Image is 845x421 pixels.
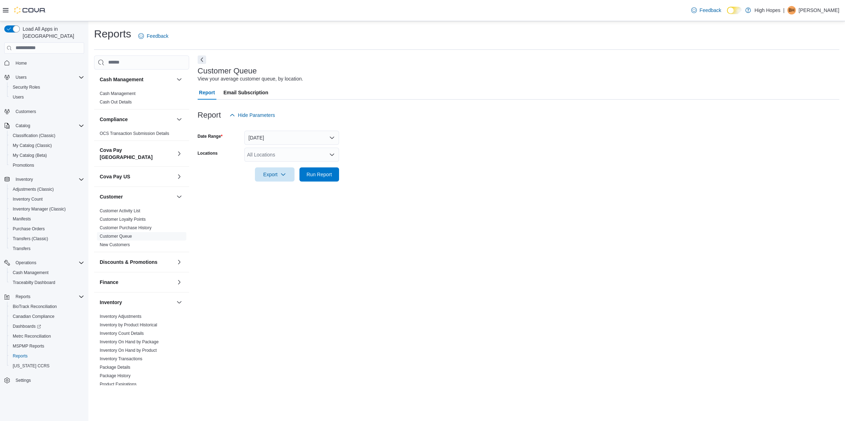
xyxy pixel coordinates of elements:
button: My Catalog (Classic) [7,141,87,150]
a: Customer Loyalty Points [100,217,146,222]
a: Customer Activity List [100,208,140,213]
span: Operations [13,259,84,267]
div: View your average customer queue, by location. [198,75,303,83]
a: Manifests [10,215,34,223]
span: Promotions [10,161,84,170]
span: Settings [13,376,84,385]
a: My Catalog (Beta) [10,151,50,160]
span: Customers [16,109,36,114]
button: Catalog [13,121,33,130]
button: Cova Pay US [175,172,183,181]
button: Reports [7,351,87,361]
img: Cova [14,7,46,14]
a: Inventory Adjustments [100,314,141,319]
button: Inventory [1,174,87,184]
button: Classification (Classic) [7,131,87,141]
button: Transfers [7,244,87,254]
span: Transfers [10,244,84,253]
span: Classification (Classic) [13,133,56,138]
a: [US_STATE] CCRS [10,362,52,370]
button: [DATE] [244,131,339,145]
button: Run Report [299,167,339,182]
span: Transfers (Classic) [10,235,84,243]
span: Package History [100,373,130,379]
span: [US_STATE] CCRS [13,363,49,369]
span: Hide Parameters [238,112,275,119]
a: Package Details [100,365,130,370]
span: My Catalog (Classic) [10,141,84,150]
span: Inventory Count Details [100,331,144,336]
a: Reports [10,352,30,360]
button: Catalog [1,121,87,131]
h1: Reports [94,27,131,41]
button: Compliance [100,116,174,123]
a: Dashboards [10,322,44,331]
a: Inventory Count Details [100,331,144,336]
button: BioTrack Reconciliation [7,302,87,312]
button: Adjustments (Classic) [7,184,87,194]
a: Metrc Reconciliation [10,332,54,340]
span: BioTrack Reconciliation [10,302,84,311]
span: MSPMP Reports [10,342,84,350]
span: Customer Purchase History [100,225,152,231]
button: Discounts & Promotions [100,259,174,266]
span: Cash Out Details [100,99,132,105]
span: Load All Apps in [GEOGRAPHIC_DATA] [20,25,84,40]
span: Purchase Orders [10,225,84,233]
button: Finance [175,278,183,286]
span: Users [10,93,84,101]
span: Catalog [13,121,84,130]
span: Dashboards [10,322,84,331]
span: Inventory Manager (Classic) [10,205,84,213]
a: Security Roles [10,83,43,91]
a: Customers [13,107,39,116]
span: Home [13,59,84,67]
span: Adjustments (Classic) [10,185,84,194]
span: My Catalog (Beta) [13,153,47,158]
span: Security Roles [13,84,40,90]
a: Feedback [688,3,724,17]
button: Inventory [100,299,174,306]
span: Inventory by Product Historical [100,322,157,328]
button: Home [1,58,87,68]
h3: Inventory [100,299,122,306]
button: Cova Pay [GEOGRAPHIC_DATA] [175,149,183,158]
button: Customer [175,192,183,201]
span: My Catalog (Beta) [10,151,84,160]
h3: Cash Management [100,76,144,83]
h3: Customer Queue [198,67,257,75]
button: Users [1,72,87,82]
a: Users [10,93,27,101]
span: Inventory [13,175,84,184]
button: Inventory Count [7,194,87,204]
a: Purchase Orders [10,225,48,233]
span: Traceabilty Dashboard [10,278,84,287]
span: My Catalog (Classic) [13,143,52,148]
div: Customer [94,207,189,252]
span: Inventory Adjustments [100,314,141,319]
button: Metrc Reconciliation [7,331,87,341]
p: [PERSON_NAME] [799,6,839,14]
a: Canadian Compliance [10,312,57,321]
a: MSPMP Reports [10,342,47,350]
span: Reports [16,294,30,300]
input: Dark Mode [727,7,742,14]
span: Purchase Orders [13,226,45,232]
button: MSPMP Reports [7,341,87,351]
h3: Report [198,111,221,119]
button: Cash Management [100,76,174,83]
button: Next [198,55,206,64]
span: Users [13,94,24,100]
button: Canadian Compliance [7,312,87,321]
span: Inventory Manager (Classic) [13,206,66,212]
span: BioTrack Reconciliation [13,304,57,309]
span: Inventory On Hand by Package [100,339,159,345]
span: Cash Management [100,91,135,96]
a: Inventory Manager (Classic) [10,205,69,213]
a: Classification (Classic) [10,131,58,140]
button: My Catalog (Beta) [7,150,87,160]
span: Manifests [13,216,31,222]
span: Users [16,75,27,80]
